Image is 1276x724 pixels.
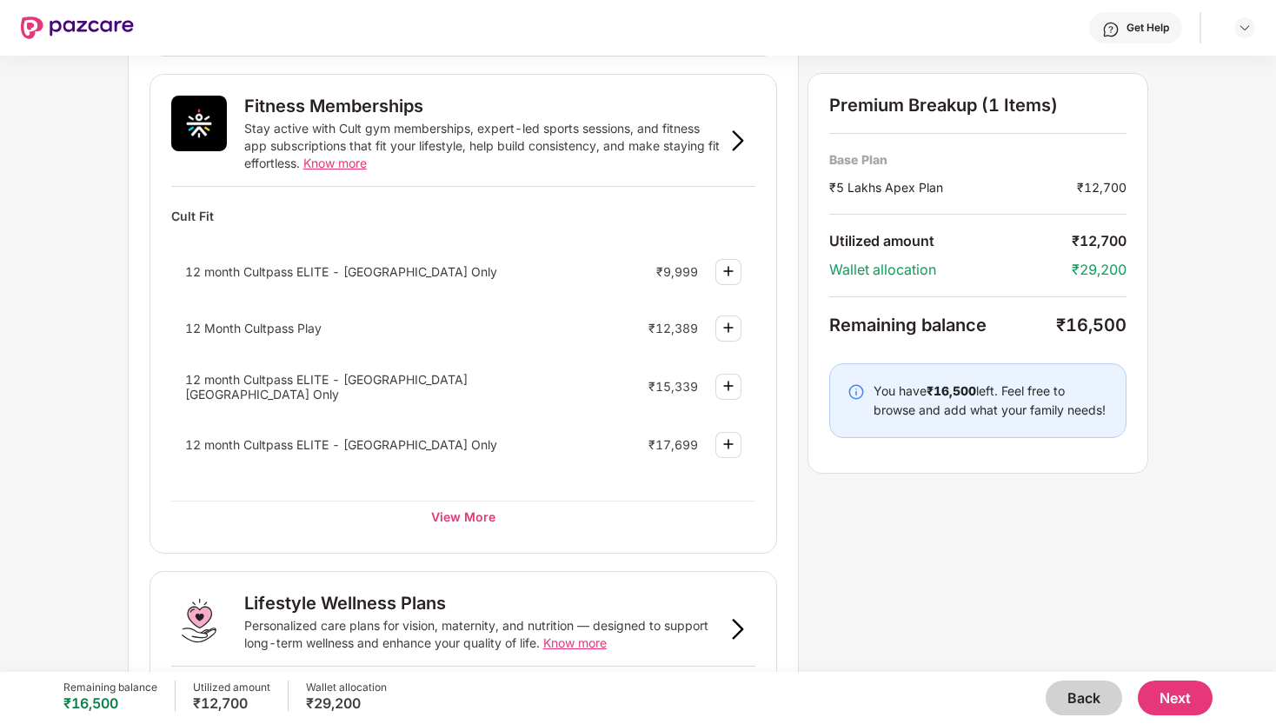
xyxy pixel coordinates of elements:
div: Get Help [1126,21,1169,35]
span: 12 month Cultpass ELITE - [GEOGRAPHIC_DATA] Only [185,264,497,279]
div: Fitness Memberships [244,96,423,116]
div: ₹5 Lakhs Apex Plan [829,178,1077,196]
div: ₹16,500 [63,694,157,712]
div: Utilized amount [829,232,1072,250]
img: svg+xml;base64,PHN2ZyBpZD0iRHJvcGRvd24tMzJ4MzIiIHhtbG5zPSJodHRwOi8vd3d3LnczLm9yZy8yMDAwL3N2ZyIgd2... [1238,21,1252,35]
b: ₹16,500 [927,383,976,398]
div: ₹12,700 [1077,178,1126,196]
img: Lifestyle Wellness Plans [171,593,227,648]
span: Know more [543,635,607,650]
div: Base Plan [829,151,1126,168]
img: svg+xml;base64,PHN2ZyB3aWR0aD0iOSIgaGVpZ2h0PSIxNiIgdmlld0JveD0iMCAwIDkgMTYiIGZpbGw9Im5vbmUiIHhtbG... [728,130,748,151]
img: svg+xml;base64,PHN2ZyBpZD0iUGx1cy0zMngzMiIgeG1sbnM9Imh0dHA6Ly93d3cudzMub3JnLzIwMDAvc3ZnIiB3aWR0aD... [718,317,739,338]
span: Know more [303,156,367,170]
div: Cult Fit [171,201,755,231]
div: Remaining balance [63,681,157,694]
button: Back [1046,681,1122,715]
div: ₹12,389 [648,321,698,335]
div: Lifestyle Wellness Plans [244,593,446,614]
div: Remaining balance [829,315,1056,335]
img: New Pazcare Logo [21,17,134,39]
div: ₹29,200 [1072,261,1126,279]
div: ₹17,699 [648,437,698,452]
div: Personalized care plans for vision, maternity, and nutrition — designed to support long-term well... [244,617,721,652]
div: View More [171,501,755,532]
img: svg+xml;base64,PHN2ZyBpZD0iUGx1cy0zMngzMiIgeG1sbnM9Imh0dHA6Ly93d3cudzMub3JnLzIwMDAvc3ZnIiB3aWR0aD... [718,375,739,396]
div: ₹12,700 [193,694,270,712]
div: Utilized amount [193,681,270,694]
div: Premium Breakup (1 Items) [829,95,1126,116]
div: You have left. Feel free to browse and add what your family needs! [874,382,1108,420]
span: 12 month Cultpass ELITE - [GEOGRAPHIC_DATA] Only [185,437,497,452]
img: svg+xml;base64,PHN2ZyBpZD0iSGVscC0zMngzMiIgeG1sbnM9Imh0dHA6Ly93d3cudzMub3JnLzIwMDAvc3ZnIiB3aWR0aD... [1102,21,1120,38]
img: svg+xml;base64,PHN2ZyBpZD0iUGx1cy0zMngzMiIgeG1sbnM9Imh0dHA6Ly93d3cudzMub3JnLzIwMDAvc3ZnIiB3aWR0aD... [718,434,739,455]
img: svg+xml;base64,PHN2ZyBpZD0iSW5mby0yMHgyMCIgeG1sbnM9Imh0dHA6Ly93d3cudzMub3JnLzIwMDAvc3ZnIiB3aWR0aD... [847,383,865,401]
button: Next [1138,681,1213,715]
span: 12 month Cultpass ELITE - [GEOGRAPHIC_DATA] [GEOGRAPHIC_DATA] Only [185,372,468,402]
div: ₹12,700 [1072,232,1126,250]
div: Wallet allocation [829,261,1072,279]
img: svg+xml;base64,PHN2ZyB3aWR0aD0iOSIgaGVpZ2h0PSIxNiIgdmlld0JveD0iMCAwIDkgMTYiIGZpbGw9Im5vbmUiIHhtbG... [728,619,748,640]
div: ₹29,200 [306,694,387,712]
span: 12 Month Cultpass Play [185,321,322,335]
div: Stay active with Cult gym memberships, expert-led sports sessions, and fitness app subscriptions ... [244,120,721,172]
img: Fitness Memberships [171,96,227,151]
div: ₹16,500 [1056,315,1126,335]
img: svg+xml;base64,PHN2ZyBpZD0iUGx1cy0zMngzMiIgeG1sbnM9Imh0dHA6Ly93d3cudzMub3JnLzIwMDAvc3ZnIiB3aWR0aD... [718,261,739,282]
div: ₹15,339 [648,379,698,394]
div: ₹9,999 [656,264,698,279]
div: Wallet allocation [306,681,387,694]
